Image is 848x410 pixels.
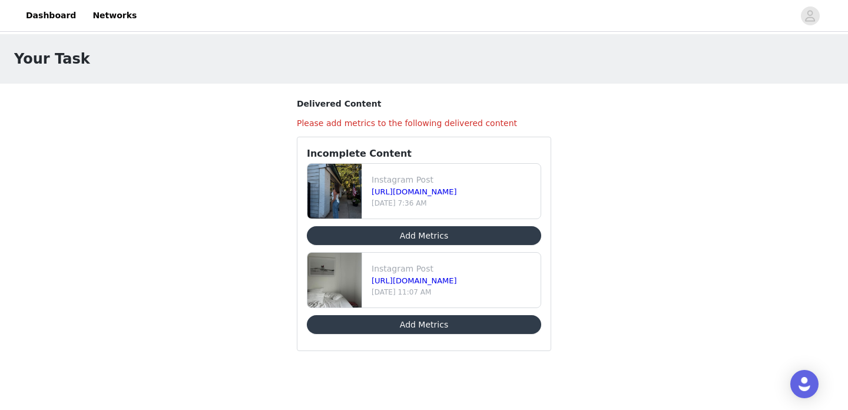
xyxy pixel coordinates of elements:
a: [URL][DOMAIN_NAME] [372,187,457,196]
div: avatar [804,6,816,25]
img: file [307,164,362,219]
button: Add Metrics [307,315,541,334]
h4: Please add metrics to the following delivered content [297,117,551,130]
h1: Your Task [14,48,90,70]
p: [DATE] 7:36 AM [372,198,536,209]
div: Open Intercom Messenger [790,370,819,398]
a: Dashboard [19,2,83,29]
h3: Delivered Content [297,98,551,110]
p: Instagram Post [372,174,536,186]
a: Networks [85,2,144,29]
a: [URL][DOMAIN_NAME] [372,276,457,285]
h3: Incomplete Content [307,147,541,161]
p: [DATE] 11:07 AM [372,287,536,297]
button: Add Metrics [307,226,541,245]
img: file [307,253,362,307]
p: Instagram Post [372,263,536,275]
